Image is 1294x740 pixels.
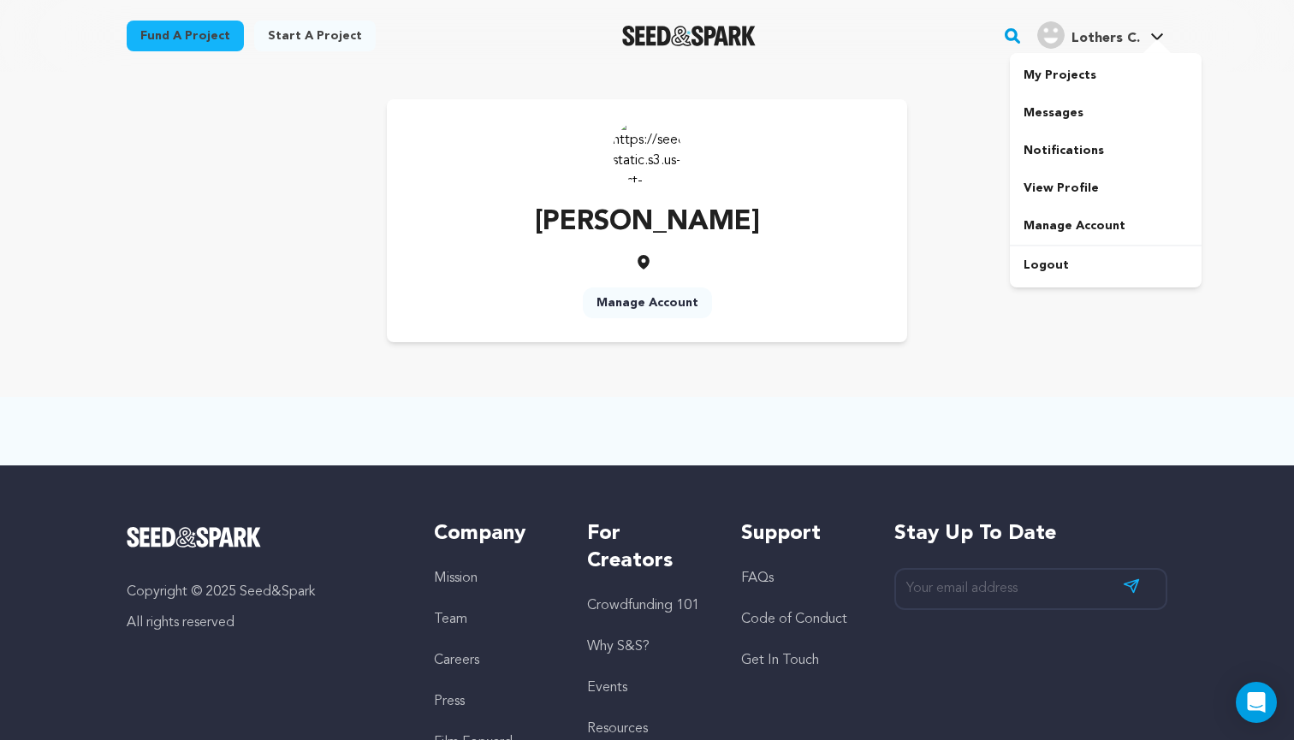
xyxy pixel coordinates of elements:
[587,640,650,654] a: Why S&S?
[1037,21,1065,49] img: user.png
[434,571,478,585] a: Mission
[741,520,860,548] h5: Support
[1010,56,1202,94] a: My Projects
[254,21,376,51] a: Start a project
[587,599,699,613] a: Crowdfunding 101
[434,520,553,548] h5: Company
[583,287,712,318] a: Manage Account
[894,568,1167,610] input: Your email address
[587,520,706,575] h5: For Creators
[613,116,681,185] img: https://seedandspark-static.s3.us-east-2.amazonaws.com/images/User/002/301/057/medium/ACg8ocKqXf0...
[1010,94,1202,132] a: Messages
[127,582,400,602] p: Copyright © 2025 Seed&Spark
[741,654,819,667] a: Get In Touch
[127,527,400,548] a: Seed&Spark Homepage
[622,26,757,46] img: Seed&Spark Logo Dark Mode
[1010,132,1202,169] a: Notifications
[622,26,757,46] a: Seed&Spark Homepage
[434,613,467,626] a: Team
[1034,18,1167,49] a: Lothers C.'s Profile
[434,654,479,667] a: Careers
[1010,246,1202,284] a: Logout
[587,681,627,695] a: Events
[1034,18,1167,54] span: Lothers C.'s Profile
[1071,32,1140,45] span: Lothers C.
[535,202,760,243] p: [PERSON_NAME]
[741,613,847,626] a: Code of Conduct
[587,722,648,736] a: Resources
[1037,21,1140,49] div: Lothers C.'s Profile
[1236,682,1277,723] div: Open Intercom Messenger
[1010,169,1202,207] a: View Profile
[741,571,774,585] a: FAQs
[434,695,465,708] a: Press
[894,520,1167,548] h5: Stay up to date
[1010,207,1202,245] a: Manage Account
[127,527,261,548] img: Seed&Spark Logo
[127,613,400,633] p: All rights reserved
[127,21,244,51] a: Fund a project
